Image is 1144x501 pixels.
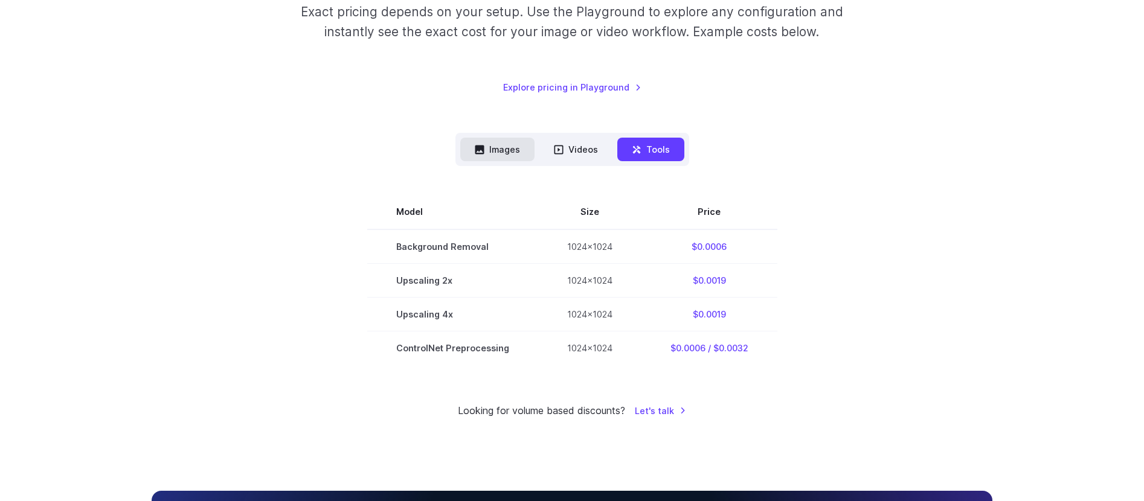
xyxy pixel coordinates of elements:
img: tab_keywords_by_traffic_grey.svg [120,70,130,80]
td: $0.0019 [641,297,777,331]
small: Looking for volume based discounts? [458,403,625,419]
div: v 4.0.25 [34,19,59,29]
a: Let's talk [635,404,686,418]
th: Model [367,195,538,229]
td: 1024x1024 [538,229,641,264]
th: Price [641,195,777,229]
button: Videos [539,138,612,161]
td: ControlNet Preprocessing [367,331,538,365]
td: 1024x1024 [538,331,641,365]
td: Upscaling 4x [367,297,538,331]
td: Background Removal [367,229,538,264]
img: tab_domain_overview_orange.svg [33,70,42,80]
div: Domain Overview [46,71,108,79]
td: $0.0006 [641,229,777,264]
a: Explore pricing in Playground [503,80,641,94]
div: Domain: [URL] [31,31,86,41]
img: website_grey.svg [19,31,29,41]
th: Size [538,195,641,229]
td: 1024x1024 [538,263,641,297]
div: Keywords by Traffic [133,71,204,79]
button: Images [460,138,535,161]
img: logo_orange.svg [19,19,29,29]
button: Tools [617,138,684,161]
td: $0.0006 / $0.0032 [641,331,777,365]
p: Exact pricing depends on your setup. Use the Playground to explore any configuration and instantl... [278,2,866,42]
td: $0.0019 [641,263,777,297]
td: 1024x1024 [538,297,641,331]
td: Upscaling 2x [367,263,538,297]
